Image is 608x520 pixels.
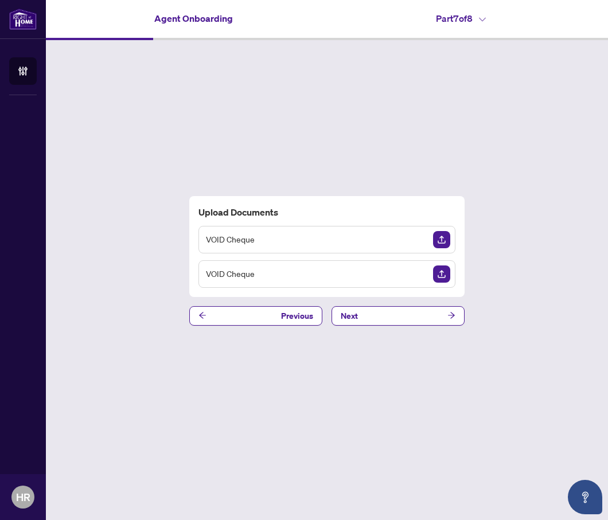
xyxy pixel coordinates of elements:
button: Next [332,306,465,326]
span: VOID Cheque [206,233,255,246]
img: logo [9,9,37,30]
span: VOID Cheque [206,267,255,280]
img: Upload Document [433,265,450,283]
span: arrow-left [198,311,206,319]
h4: Upload Documents [198,205,455,219]
span: arrow-right [447,311,455,319]
button: Previous [189,306,322,326]
span: Previous [281,307,313,325]
button: Open asap [568,480,602,514]
span: HR [16,489,30,505]
img: Upload Document [433,231,450,248]
span: Next [341,307,358,325]
h4: Agent Onboarding [154,11,233,25]
h4: Part 7 of 8 [436,11,486,25]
